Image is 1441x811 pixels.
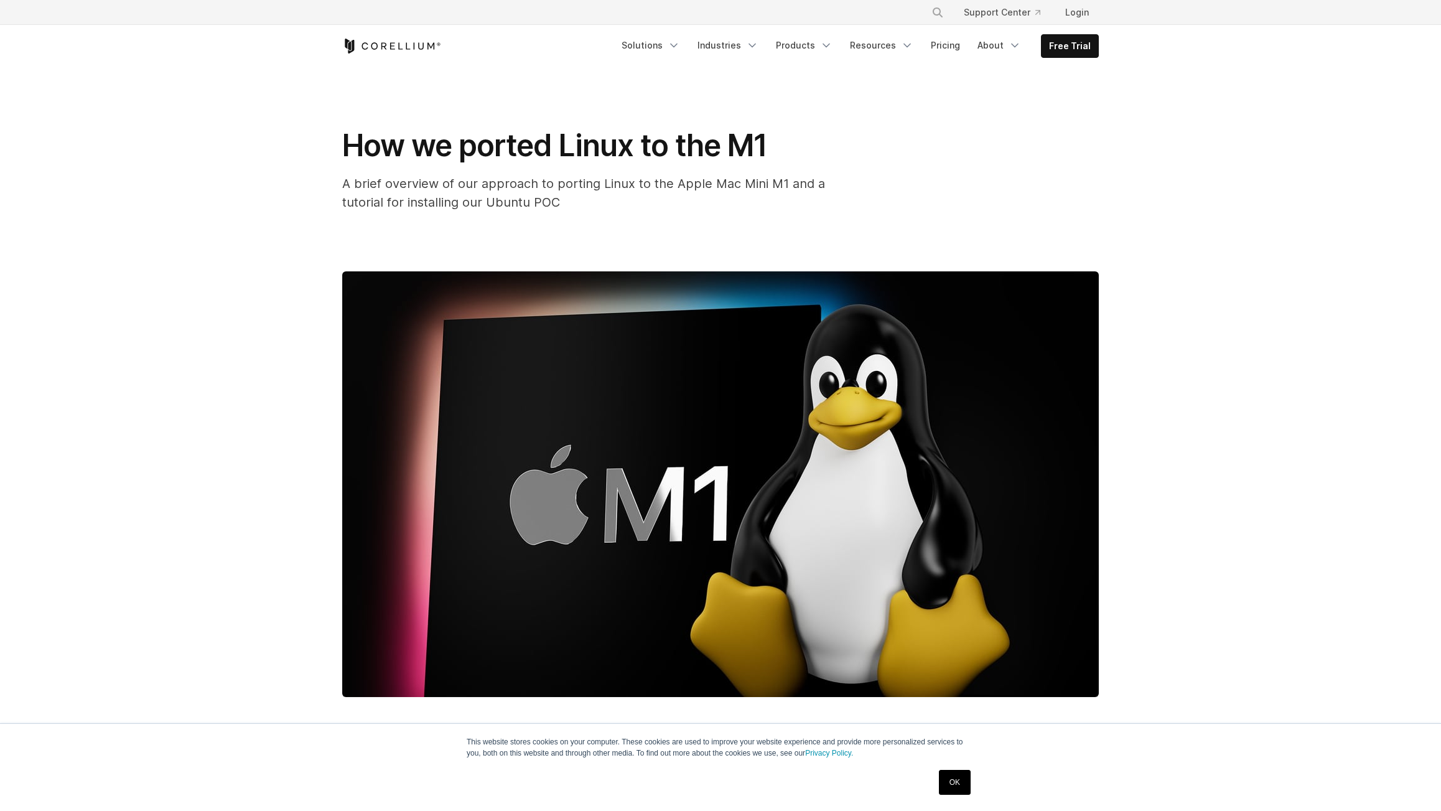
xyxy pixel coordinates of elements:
button: Search [926,1,949,24]
img: How we ported Linux to the M1 [342,271,1099,697]
a: Resources [842,34,921,57]
a: Products [768,34,840,57]
a: Corellium Home [342,39,441,54]
a: About [970,34,1028,57]
a: Login [1055,1,1099,24]
a: Solutions [614,34,688,57]
p: This website stores cookies on your computer. These cookies are used to improve your website expe... [467,736,974,759]
a: Industries [690,34,766,57]
div: Navigation Menu [614,34,1099,58]
a: Pricing [923,34,968,57]
div: Navigation Menu [916,1,1099,24]
a: Free Trial [1042,35,1098,57]
a: Privacy Policy. [805,749,853,757]
a: Support Center [954,1,1050,24]
span: How we ported Linux to the M1 [342,127,767,164]
span: A brief overview of our approach to porting Linux to the Apple Mac Mini M1 and a tutorial for ins... [342,176,825,210]
a: OK [939,770,971,795]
